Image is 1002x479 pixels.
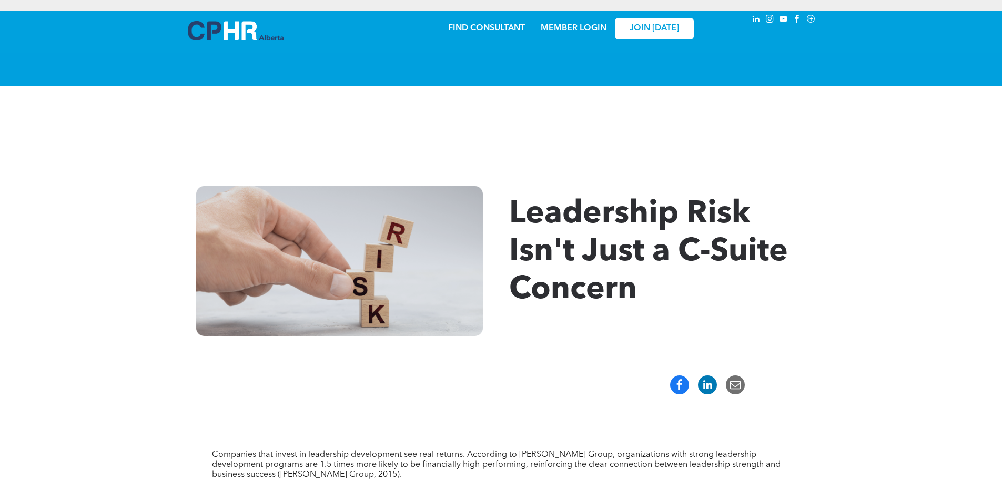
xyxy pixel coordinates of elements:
a: youtube [778,13,790,27]
span: Companies that invest in leadership development see real returns. According to [PERSON_NAME] Grou... [212,451,781,479]
a: JOIN [DATE] [615,18,694,39]
span: JOIN [DATE] [630,24,679,34]
a: MEMBER LOGIN [541,24,606,33]
a: FIND CONSULTANT [448,24,525,33]
a: facebook [792,13,803,27]
span: Leadership Risk Isn't Just a C-Suite Concern [509,199,788,306]
img: A blue and white logo for cp alberta [188,21,284,40]
a: linkedin [751,13,762,27]
a: Social network [805,13,817,27]
a: instagram [764,13,776,27]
